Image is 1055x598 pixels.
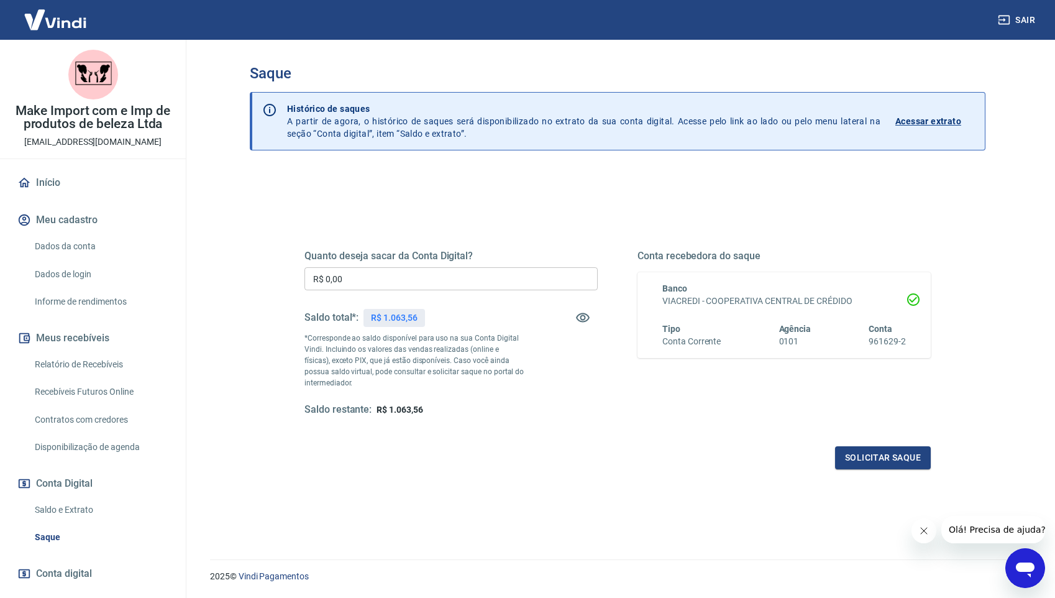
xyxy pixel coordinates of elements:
[895,115,961,127] p: Acessar extrato
[895,103,975,140] a: Acessar extrato
[15,560,171,587] a: Conta digital
[30,525,171,550] a: Saque
[377,405,422,415] span: R$ 1.063,56
[30,497,171,523] a: Saldo e Extrato
[304,311,359,324] h5: Saldo total*:
[30,234,171,259] a: Dados da conta
[250,65,985,82] h3: Saque
[304,403,372,416] h5: Saldo restante:
[210,570,1025,583] p: 2025 ©
[15,1,96,39] img: Vindi
[68,50,118,99] img: 92670548-54c4-46cb-b211-a4c5f46627ef.jpeg
[30,407,171,433] a: Contratos com credores
[304,250,598,262] h5: Quanto deseja sacar da Conta Digital?
[662,283,687,293] span: Banco
[662,324,680,334] span: Tipo
[239,571,309,581] a: Vindi Pagamentos
[304,333,524,389] p: *Corresponde ao saldo disponível para uso na sua Conta Digital Vindi. Incluindo os valores das ve...
[371,311,417,324] p: R$ 1.063,56
[30,435,171,460] a: Disponibilização de agenda
[15,324,171,352] button: Meus recebíveis
[995,9,1040,32] button: Sair
[15,169,171,196] a: Início
[7,9,104,19] span: Olá! Precisa de ajuda?
[30,352,171,377] a: Relatório de Recebíveis
[287,103,880,140] p: A partir de agora, o histórico de saques será disponibilizado no extrato da sua conta digital. Ac...
[911,518,936,543] iframe: Fechar mensagem
[637,250,931,262] h5: Conta recebedora do saque
[835,446,931,469] button: Solicitar saque
[15,470,171,497] button: Conta Digital
[662,335,721,348] h6: Conta Corrente
[15,206,171,234] button: Meu cadastro
[30,379,171,405] a: Recebíveis Futuros Online
[869,324,892,334] span: Conta
[10,104,176,131] p: Make Import com e Imp de produtos de beleza Ltda
[869,335,906,348] h6: 961629-2
[24,136,162,149] p: [EMAIL_ADDRESS][DOMAIN_NAME]
[779,324,811,334] span: Agência
[779,335,811,348] h6: 0101
[941,516,1045,543] iframe: Mensagem da empresa
[36,565,92,582] span: Conta digital
[30,289,171,315] a: Informe de rendimentos
[30,262,171,287] a: Dados de login
[287,103,880,115] p: Histórico de saques
[662,295,906,308] h6: VIACREDI - COOPERATIVA CENTRAL DE CRÉDIDO
[1005,548,1045,588] iframe: Botão para abrir a janela de mensagens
